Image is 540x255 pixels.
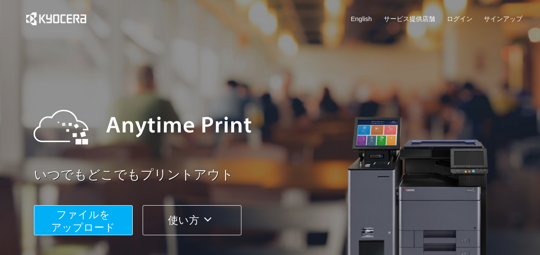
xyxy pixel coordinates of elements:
[34,166,528,184] a: いつでもどこでもプリントアウト
[143,205,241,235] button: 使い方
[351,14,372,23] a: English
[484,14,522,23] a: サインアップ
[447,14,473,23] a: ログイン
[34,205,133,235] button: ファイルを​​アップロード
[51,209,115,233] span: ファイルを ​​アップロード
[384,14,435,23] a: サービス提供店舗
